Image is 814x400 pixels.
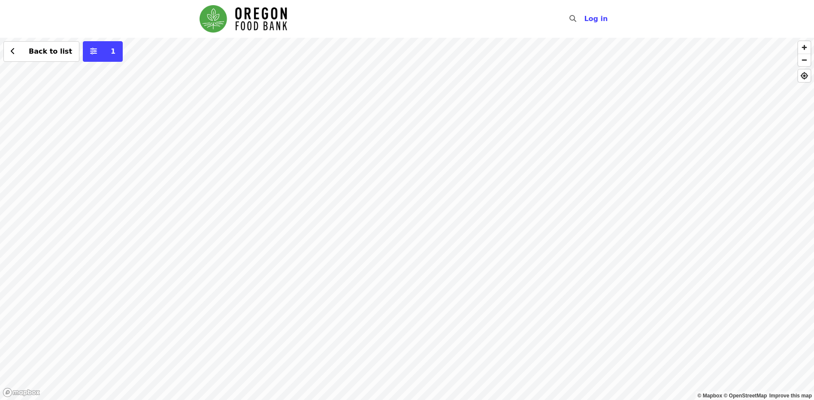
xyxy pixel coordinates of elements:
[200,5,287,33] img: Oregon Food Bank - Home
[723,393,767,399] a: OpenStreetMap
[584,15,608,23] span: Log in
[577,10,614,27] button: Log in
[3,41,79,62] button: Back to list
[798,70,811,82] button: Find My Location
[11,47,15,55] i: chevron-left icon
[83,41,123,62] button: More filters (1 selected)
[798,41,811,54] button: Zoom In
[111,47,115,55] span: 1
[3,388,40,397] a: Mapbox logo
[798,54,811,66] button: Zoom Out
[90,47,97,55] i: sliders-h icon
[569,15,576,23] i: search icon
[698,393,723,399] a: Mapbox
[769,393,812,399] a: Map feedback
[29,47,72,55] span: Back to list
[581,9,588,29] input: Search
